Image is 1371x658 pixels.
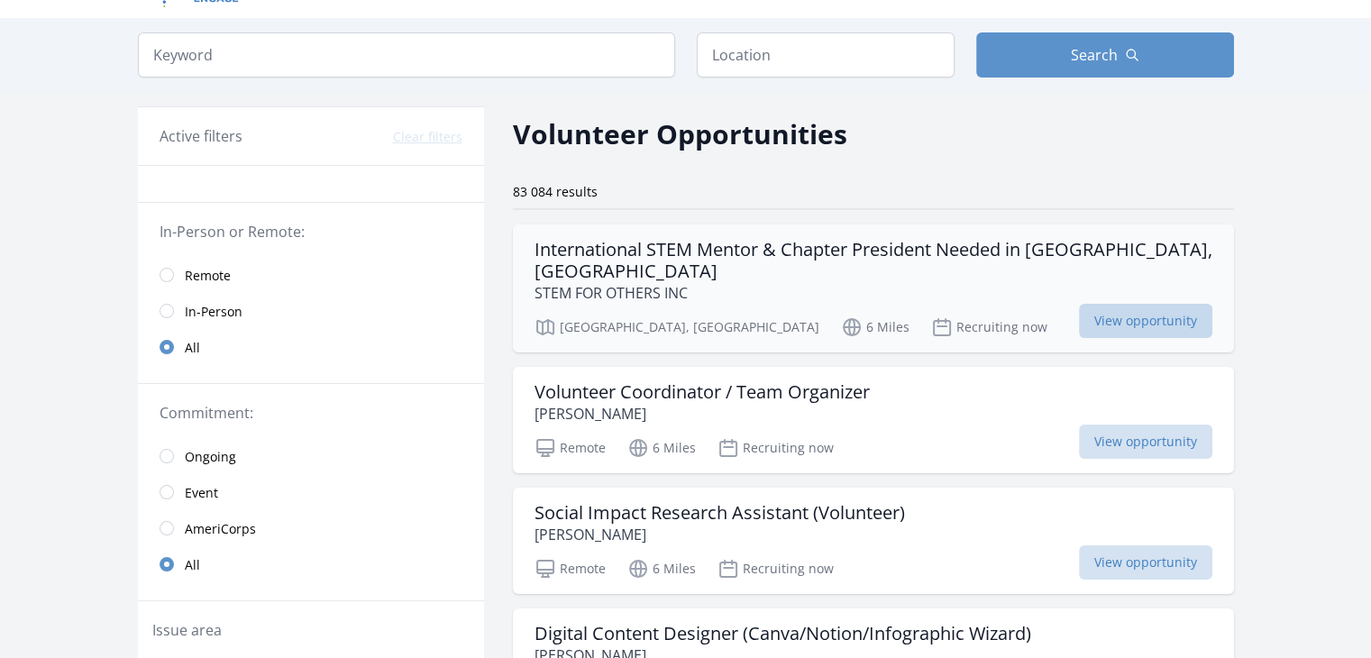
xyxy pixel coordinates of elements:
[185,267,231,285] span: Remote
[535,502,905,524] h3: Social Impact Research Assistant (Volunteer)
[535,524,905,545] p: [PERSON_NAME]
[152,619,222,641] legend: Issue area
[138,510,484,546] a: AmeriCorps
[138,329,484,365] a: All
[138,293,484,329] a: In-Person
[717,437,834,459] p: Recruiting now
[697,32,955,78] input: Location
[185,448,236,466] span: Ongoing
[1079,304,1212,338] span: View opportunity
[393,128,462,146] button: Clear filters
[535,381,870,403] h3: Volunteer Coordinator / Team Organizer
[627,437,696,459] p: 6 Miles
[185,339,200,357] span: All
[1079,545,1212,580] span: View opportunity
[185,556,200,574] span: All
[138,257,484,293] a: Remote
[138,32,675,78] input: Keyword
[160,125,242,147] h3: Active filters
[931,316,1047,338] p: Recruiting now
[138,546,484,582] a: All
[138,438,484,474] a: Ongoing
[513,114,847,154] h2: Volunteer Opportunities
[717,558,834,580] p: Recruiting now
[513,488,1234,594] a: Social Impact Research Assistant (Volunteer) [PERSON_NAME] Remote 6 Miles Recruiting now View opp...
[535,239,1212,282] h3: International STEM Mentor & Chapter President Needed in [GEOGRAPHIC_DATA], [GEOGRAPHIC_DATA]
[1071,44,1118,66] span: Search
[1079,425,1212,459] span: View opportunity
[535,437,606,459] p: Remote
[976,32,1234,78] button: Search
[160,402,462,424] legend: Commitment:
[535,316,819,338] p: [GEOGRAPHIC_DATA], [GEOGRAPHIC_DATA]
[138,474,484,510] a: Event
[535,558,606,580] p: Remote
[185,484,218,502] span: Event
[535,282,1212,304] p: STEM FOR OTHERS INC
[535,403,870,425] p: [PERSON_NAME]
[627,558,696,580] p: 6 Miles
[185,520,256,538] span: AmeriCorps
[535,623,1031,644] h3: Digital Content Designer (Canva/Notion/Infographic Wizard)
[513,183,598,200] span: 83 084 results
[841,316,909,338] p: 6 Miles
[513,224,1234,352] a: International STEM Mentor & Chapter President Needed in [GEOGRAPHIC_DATA], [GEOGRAPHIC_DATA] STEM...
[160,221,462,242] legend: In-Person or Remote:
[185,303,242,321] span: In-Person
[513,367,1234,473] a: Volunteer Coordinator / Team Organizer [PERSON_NAME] Remote 6 Miles Recruiting now View opportunity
